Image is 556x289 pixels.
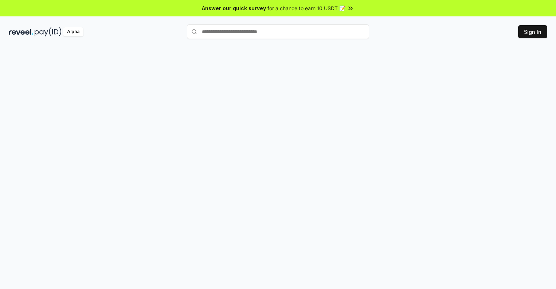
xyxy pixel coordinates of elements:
[518,25,547,38] button: Sign In
[267,4,345,12] span: for a chance to earn 10 USDT 📝
[9,27,33,36] img: reveel_dark
[35,27,62,36] img: pay_id
[202,4,266,12] span: Answer our quick survey
[63,27,83,36] div: Alpha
